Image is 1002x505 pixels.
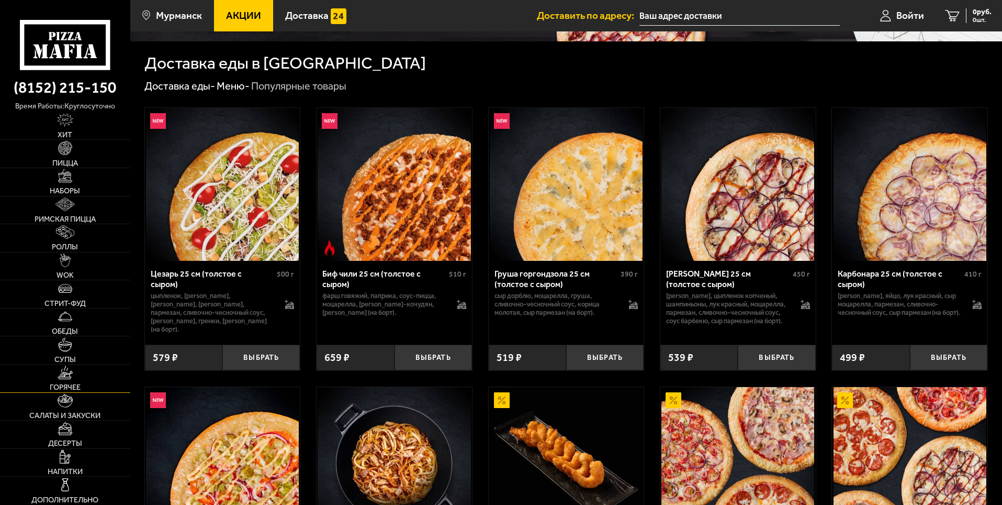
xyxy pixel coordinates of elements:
span: 579 ₽ [153,353,178,363]
div: [PERSON_NAME] 25 см (толстое с сыром) [666,269,790,289]
span: 500 г [277,270,294,279]
span: Дополнительно [31,496,98,503]
img: Новинка [322,113,337,129]
span: Горячее [50,383,81,391]
a: Карбонара 25 см (толстое с сыром) [832,108,987,261]
span: Хит [58,131,72,138]
span: 519 ₽ [497,353,522,363]
img: Острое блюдо [322,240,337,256]
img: Акционный [837,392,853,408]
span: Десерты [48,440,82,447]
span: Наборы [50,187,80,194]
span: Роллы [52,243,78,250]
span: 510 г [449,270,466,279]
span: Напитки [48,468,83,475]
img: Чикен Барбекю 25 см (толстое с сыром) [661,108,814,261]
button: Выбрать [910,345,987,370]
img: Новинка [494,113,510,129]
span: Римская пицца [35,215,96,223]
div: Биф чили 25 см (толстое с сыром) [322,269,446,289]
a: НовинкаЦезарь 25 см (толстое с сыром) [145,108,300,261]
span: Войти [896,10,924,20]
img: 15daf4d41897b9f0e9f617042186c801.svg [331,8,346,24]
span: 0 руб. [973,8,992,16]
a: НовинкаОстрое блюдоБиф чили 25 см (толстое с сыром) [317,108,472,261]
span: Стрит-фуд [44,300,86,307]
div: Популярные товары [251,80,346,93]
span: Акции [226,10,261,20]
span: WOK [57,271,74,279]
div: Карбонара 25 см (толстое с сыром) [838,269,962,289]
button: Выбрать [395,345,472,370]
img: Биф чили 25 см (толстое с сыром) [318,108,470,261]
a: Доставка еды- [144,80,215,92]
span: 390 г [621,270,638,279]
span: Пицца [52,159,78,167]
span: 539 ₽ [668,353,693,363]
span: 0 шт. [973,17,992,23]
span: 499 ₽ [840,353,865,363]
button: Выбрать [566,345,644,370]
div: Груша горгондзола 25 см (толстое с сыром) [494,269,618,289]
span: 410 г [964,270,982,279]
img: Акционный [666,392,681,408]
img: Цезарь 25 см (толстое с сыром) [146,108,299,261]
img: Новинка [150,113,166,129]
span: Супы [54,356,76,363]
input: Ваш адрес доставки [639,6,840,26]
div: Цезарь 25 см (толстое с сыром) [151,269,275,289]
a: НовинкаГруша горгондзола 25 см (толстое с сыром) [489,108,644,261]
span: 450 г [793,270,810,279]
span: Доставить по адресу: [537,10,639,20]
h1: Доставка еды в [GEOGRAPHIC_DATA] [144,55,426,72]
span: Доставка [285,10,329,20]
span: Салаты и закуски [29,412,100,419]
img: Карбонара 25 см (толстое с сыром) [834,108,986,261]
button: Выбрать [738,345,815,370]
button: Выбрать [222,345,300,370]
span: Мурманск [156,10,202,20]
img: Акционный [494,392,510,408]
p: цыпленок, [PERSON_NAME], [PERSON_NAME], [PERSON_NAME], пармезан, сливочно-чесночный соус, [PERSON... [151,292,275,334]
img: Новинка [150,392,166,408]
p: [PERSON_NAME], цыпленок копченый, шампиньоны, лук красный, моцарелла, пармезан, сливочно-чесночны... [666,292,790,325]
span: Обеды [52,327,78,335]
span: 659 ₽ [324,353,350,363]
p: фарш говяжий, паприка, соус-пицца, моцарелла, [PERSON_NAME]-кочудян, [PERSON_NAME] (на борт). [322,292,446,317]
a: Чикен Барбекю 25 см (толстое с сыром) [660,108,816,261]
a: Меню- [217,80,250,92]
p: сыр дорблю, моцарелла, груша, сливочно-чесночный соус, корица молотая, сыр пармезан (на борт). [494,292,618,317]
img: Груша горгондзола 25 см (толстое с сыром) [490,108,643,261]
p: [PERSON_NAME], яйцо, лук красный, сыр Моцарелла, пармезан, сливочно-чесночный соус, сыр пармезан ... [838,292,962,317]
